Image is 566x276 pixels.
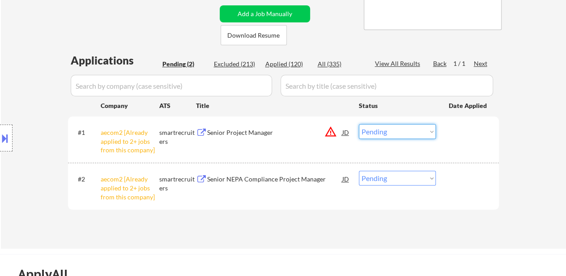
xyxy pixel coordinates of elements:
button: Download Resume [221,25,287,45]
div: Senior Project Manager [207,128,342,137]
div: Status [359,97,436,113]
div: JD [341,171,350,187]
button: Add a Job Manually [220,5,310,22]
div: Senior NEPA Compliance Project Manager [207,175,342,184]
div: Next [474,59,488,68]
div: smartrecruiters [159,175,196,192]
div: Applied (120) [265,60,310,69]
div: Title [196,101,350,110]
button: warning_amber [324,125,337,138]
div: 1 / 1 [453,59,474,68]
div: Excluded (213) [214,60,259,69]
div: Date Applied [449,101,488,110]
input: Search by company (case sensitive) [71,75,272,96]
div: smartrecruiters [159,128,196,146]
div: JD [341,124,350,140]
div: Pending (2) [162,60,207,69]
div: All (335) [318,60,362,69]
div: Back [433,59,447,68]
div: ATS [159,101,196,110]
div: View All Results [375,59,423,68]
input: Search by title (case sensitive) [281,75,493,96]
